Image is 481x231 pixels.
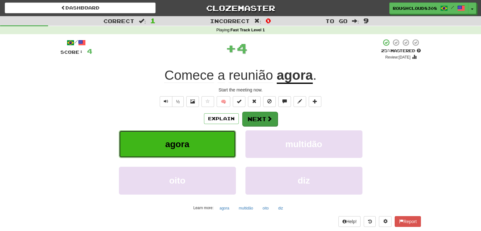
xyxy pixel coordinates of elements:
button: Next [242,112,278,126]
span: Correct [103,18,134,24]
span: : [139,18,146,24]
button: oito [259,203,272,213]
strong: Fast Track Level 1 [231,28,265,32]
button: Play sentence audio (ctl+space) [160,96,172,107]
div: Text-to-speech controls [158,96,184,107]
span: a [218,68,225,83]
span: 9 [363,17,369,24]
span: reunião [229,68,273,83]
span: diz [298,176,310,185]
span: Comece [164,68,214,83]
button: 🧠 [217,96,230,107]
span: To go [325,18,348,24]
button: multidão [235,203,256,213]
button: Reset to 0% Mastered (alt+r) [248,96,261,107]
button: ½ [172,96,184,107]
a: Clozemaster [165,3,316,14]
span: 0 [266,17,271,24]
button: oito [119,167,236,194]
small: Review: [DATE] [385,55,410,59]
span: + [225,39,237,58]
span: : [352,18,359,24]
button: Add to collection (alt+a) [309,96,321,107]
div: Mastered [381,48,421,54]
button: Set this sentence to 100% Mastered (alt+m) [233,96,245,107]
button: diz [275,203,287,213]
span: : [254,18,261,24]
button: agora [216,203,233,213]
button: agora [119,130,236,158]
small: Learn more: [193,206,213,210]
button: Ignore sentence (alt+i) [263,96,276,107]
span: 1 [150,17,156,24]
button: diz [245,167,362,194]
span: multidão [285,139,322,149]
span: agora [165,139,189,149]
span: Score: [60,49,83,55]
button: Discuss sentence (alt+u) [278,96,291,107]
button: Favorite sentence (alt+f) [201,96,214,107]
button: Report [395,216,421,227]
span: / [451,5,454,9]
a: RoughCloud8308 / [389,3,468,14]
div: / [60,39,92,47]
span: 25 % [381,48,391,53]
button: Round history (alt+y) [364,216,376,227]
span: oito [169,176,185,185]
button: Explain [204,113,239,124]
span: Incorrect [210,18,250,24]
button: Show image (alt+x) [186,96,199,107]
span: RoughCloud8308 [393,5,437,11]
button: Edit sentence (alt+d) [293,96,306,107]
span: . [313,68,317,83]
u: agora [277,68,313,84]
a: Dashboard [5,3,156,13]
span: 4 [87,47,92,55]
button: Help! [338,216,361,227]
div: Start the meeting now. [60,87,421,93]
button: multidão [245,130,362,158]
span: 4 [237,40,248,56]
